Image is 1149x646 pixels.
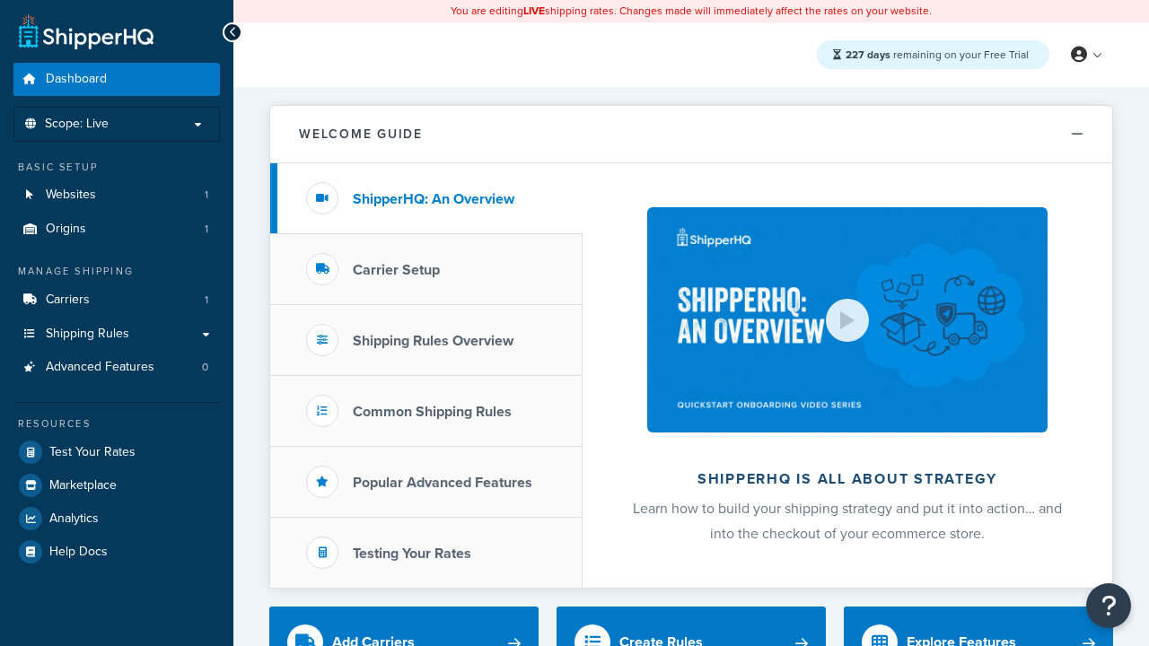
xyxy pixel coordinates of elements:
[13,318,220,351] a: Shipping Rules
[49,445,136,460] span: Test Your Rates
[13,179,220,212] a: Websites1
[205,292,208,308] span: 1
[633,498,1062,544] span: Learn how to build your shipping strategy and put it into action… and into the checkout of your e...
[46,360,154,375] span: Advanced Features
[13,213,220,246] li: Origins
[46,327,129,342] span: Shipping Rules
[353,262,440,278] h3: Carrier Setup
[49,511,99,527] span: Analytics
[45,117,109,132] span: Scope: Live
[205,188,208,203] span: 1
[13,502,220,535] a: Analytics
[13,264,220,279] div: Manage Shipping
[13,63,220,96] a: Dashboard
[299,127,423,141] h2: Welcome Guide
[353,475,532,491] h3: Popular Advanced Features
[13,284,220,317] li: Carriers
[353,404,512,420] h3: Common Shipping Rules
[46,188,96,203] span: Websites
[13,284,220,317] a: Carriers1
[49,478,117,493] span: Marketplace
[353,546,471,562] h3: Testing Your Rates
[46,72,107,87] span: Dashboard
[353,191,514,207] h3: ShipperHQ: An Overview
[13,351,220,384] a: Advanced Features0
[1086,583,1131,628] button: Open Resource Center
[202,360,208,375] span: 0
[46,292,90,308] span: Carriers
[13,416,220,432] div: Resources
[523,3,545,19] b: LIVE
[13,351,220,384] li: Advanced Features
[13,213,220,246] a: Origins1
[13,160,220,175] div: Basic Setup
[49,545,108,560] span: Help Docs
[846,47,890,63] strong: 227 days
[13,436,220,468] a: Test Your Rates
[13,469,220,502] a: Marketplace
[647,207,1048,432] img: ShipperHQ is all about strategy
[205,222,208,237] span: 1
[13,179,220,212] li: Websites
[630,471,1065,487] h2: ShipperHQ is all about strategy
[846,47,1029,63] span: remaining on your Free Trial
[13,536,220,568] a: Help Docs
[46,222,86,237] span: Origins
[270,106,1112,163] button: Welcome Guide
[353,333,513,349] h3: Shipping Rules Overview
